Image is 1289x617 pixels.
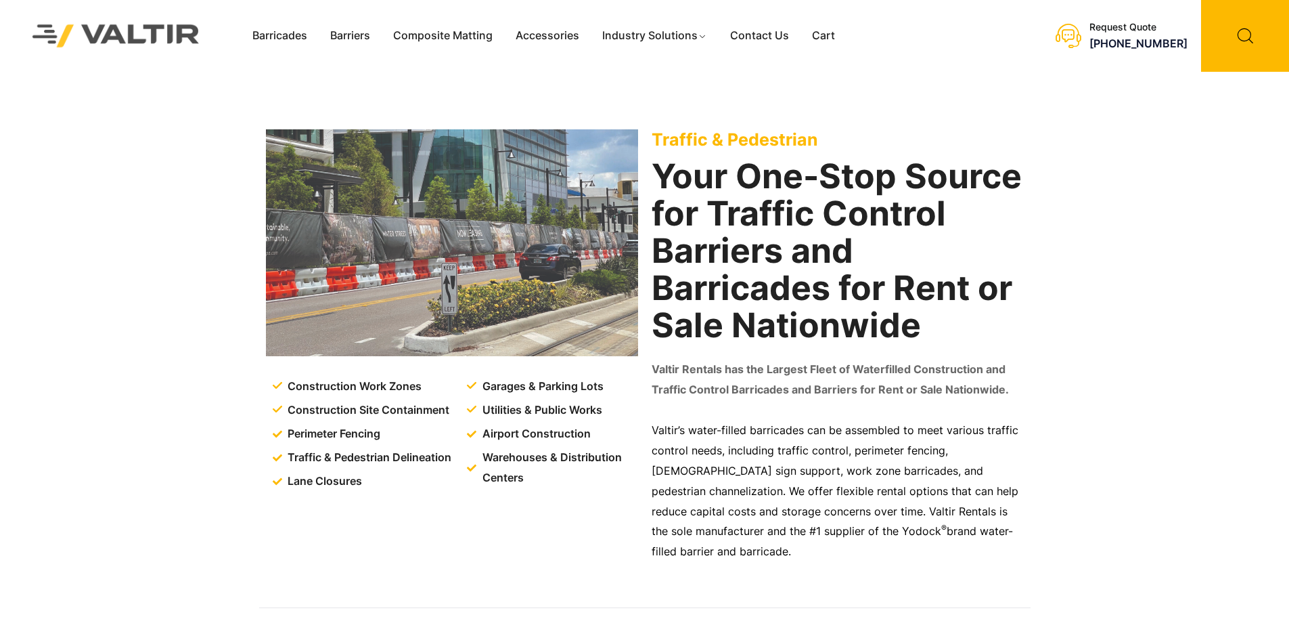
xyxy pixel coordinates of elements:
span: Utilities & Public Works [479,400,602,421]
sup: ® [941,523,947,533]
span: Perimeter Fencing [284,424,380,444]
div: Request Quote [1089,22,1188,33]
span: Construction Site Containment [284,400,449,421]
span: Garages & Parking Lots [479,377,604,397]
span: Warehouses & Distribution Centers [479,448,641,488]
a: Accessories [504,26,591,46]
a: Industry Solutions [591,26,719,46]
h2: Your One-Stop Source for Traffic Control Barriers and Barricades for Rent or Sale Nationwide [652,158,1024,344]
a: Barriers [319,26,382,46]
a: Contact Us [719,26,800,46]
span: Airport Construction [479,424,591,444]
p: Valtir Rentals has the Largest Fleet of Waterfilled Construction and Traffic Control Barricades a... [652,360,1024,400]
a: Composite Matting [382,26,504,46]
span: Lane Closures [284,471,362,492]
a: Barricades [241,26,319,46]
span: Traffic & Pedestrian Delineation [284,448,451,468]
img: Valtir Rentals [15,7,217,64]
span: Construction Work Zones [284,377,422,397]
p: Valtir’s water-filled barricades can be assembled to meet various traffic control needs, includin... [652,421,1024,562]
p: Traffic & Pedestrian [652,129,1024,150]
a: [PHONE_NUMBER] [1089,37,1188,50]
a: Cart [800,26,846,46]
